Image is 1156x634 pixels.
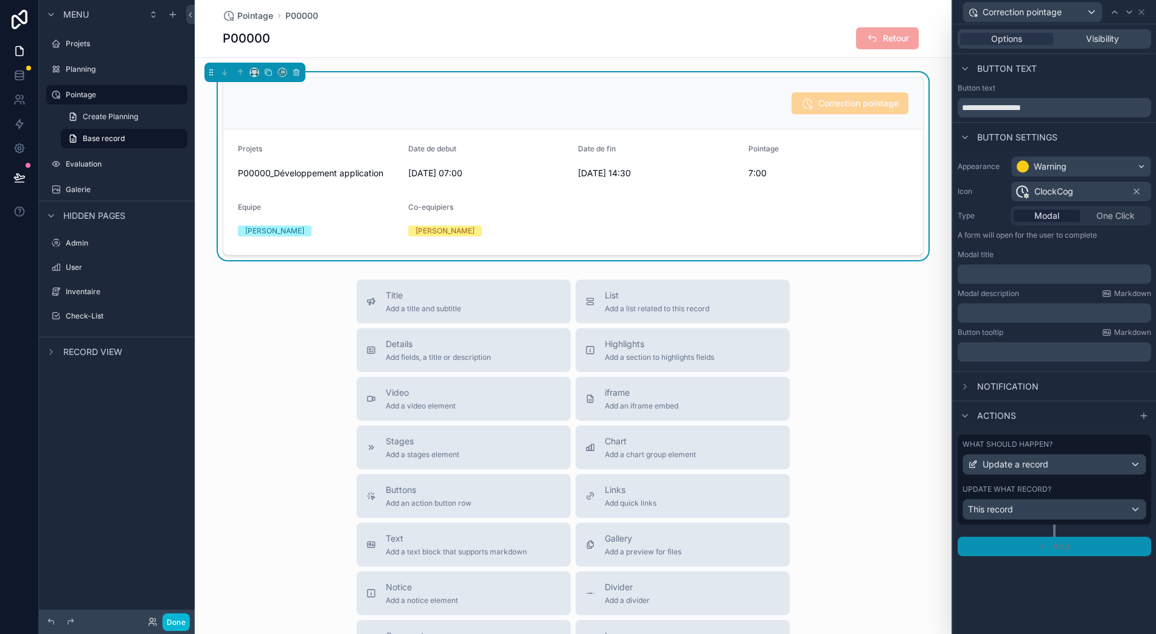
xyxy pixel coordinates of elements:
span: Add a chart group element [605,450,696,460]
label: Evaluation [66,159,185,169]
label: User [66,263,185,272]
span: List [605,289,709,301]
a: Projets [46,34,187,53]
div: [PERSON_NAME] [416,226,475,236]
button: GalleryAdd a preview for files [576,523,790,567]
label: Pointage [66,90,180,100]
span: Markdown [1114,289,1151,298]
span: Record view [63,346,122,358]
button: TitleAdd a title and subtitle [357,280,571,323]
span: Actions [977,410,1016,422]
span: Links [605,484,656,496]
a: Base record [61,129,187,148]
div: scrollable content [958,303,1151,323]
span: Add a stages element [386,450,459,460]
span: Add a preview for files [605,547,681,557]
div: scrollable content [958,264,1151,284]
label: Update what record? [963,484,1051,494]
button: ChartAdd a chart group element [576,426,790,469]
a: Markdown [1102,289,1151,298]
button: Warning [1011,156,1151,177]
span: Add a notice element [386,596,458,605]
button: LinksAdd quick links [576,474,790,518]
span: [DATE] 14:30 [578,167,739,179]
button: DividerAdd a divider [576,571,790,615]
span: Notice [386,581,458,593]
button: NoticeAdd a notice element [357,571,571,615]
span: Equipe [238,202,261,212]
span: ClockCog [1034,185,1073,198]
span: Pointage [237,10,273,22]
span: This record [968,503,1013,515]
span: Create Planning [83,112,138,122]
span: Add a text block that supports markdown [386,547,527,557]
span: Details [386,338,491,350]
button: DetailsAdd fields, a title or description [357,328,571,372]
span: One Click [1096,210,1135,222]
span: Add an action button row [386,498,472,508]
a: P00000 [285,10,318,22]
label: Galerie [66,185,185,195]
a: Galerie [46,180,187,199]
span: Add [1053,541,1070,552]
label: Modal title [958,250,994,260]
span: Projets [238,144,262,153]
span: Menu [63,9,89,21]
button: TextAdd a text block that supports markdown [357,523,571,567]
span: Title [386,289,461,301]
label: Type [958,211,1006,221]
button: This record [963,499,1146,520]
span: Video [386,387,456,399]
span: Update a record [983,458,1048,470]
span: Co-equipiers [408,202,453,212]
div: scrollable content [958,342,1151,362]
span: Add a section to highlights fields [605,353,714,362]
span: Markdown [1114,328,1151,337]
span: Text [386,532,527,545]
p: A form will open for the user to complete [958,230,1151,245]
a: Planning [46,60,187,79]
label: Projets [66,39,185,49]
button: Update a record [963,454,1146,475]
button: ListAdd a list related to this record [576,280,790,323]
span: [DATE] 07:00 [408,167,569,179]
span: Add a video element [386,401,456,411]
label: What should happen? [963,439,1053,449]
span: 7:00 [748,167,909,179]
span: Button text [977,63,1037,75]
label: Check-List [66,311,185,321]
button: ButtonsAdd an action button row [357,474,571,518]
button: HighlightsAdd a section to highlights fields [576,328,790,372]
button: Add [958,537,1151,556]
a: Evaluation [46,154,187,174]
button: Done [162,613,190,631]
span: Hidden pages [63,210,125,222]
span: Options [991,33,1022,45]
label: Button text [958,83,995,93]
button: Correction pointage [963,2,1102,22]
label: Planning [66,64,185,74]
button: StagesAdd a stages element [357,426,571,469]
a: Inventaire [46,282,187,301]
span: Add fields, a title or description [386,353,491,362]
span: Add quick links [605,498,656,508]
span: Chart [605,435,696,447]
span: iframe [605,387,678,399]
span: Add an iframe embed [605,401,678,411]
button: VideoAdd a video element [357,377,571,421]
span: Base record [83,134,125,143]
button: iframeAdd an iframe embed [576,377,790,421]
span: Date de debut [408,144,456,153]
a: Pointage [223,10,273,22]
span: Gallery [605,532,681,545]
span: Stages [386,435,459,447]
label: Admin [66,238,185,248]
span: Add a title and subtitle [386,304,461,314]
a: User [46,258,187,277]
span: Button settings [977,131,1057,143]
a: Admin [46,233,187,253]
div: Warning [1034,160,1067,173]
span: Add a list related to this record [605,304,709,314]
label: Inventaire [66,287,185,297]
